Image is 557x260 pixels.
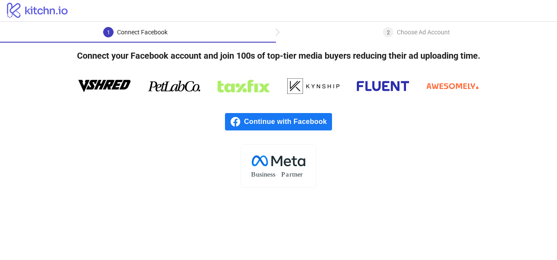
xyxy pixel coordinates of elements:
span: 1 [107,30,110,36]
span: Continue with Facebook [244,113,332,130]
h4: Connect your Facebook account and join 100s of top-tier media buyers reducing their ad uploading ... [63,43,494,69]
div: Connect Facebook [117,27,168,37]
div: Choose Ad Account [397,27,450,37]
tspan: B [251,170,255,178]
tspan: tner [292,170,303,178]
tspan: r [289,170,292,178]
tspan: P [281,170,285,178]
span: 2 [387,30,390,36]
tspan: usiness [256,170,275,178]
tspan: a [286,170,289,178]
a: Continue with Facebook [225,113,332,130]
